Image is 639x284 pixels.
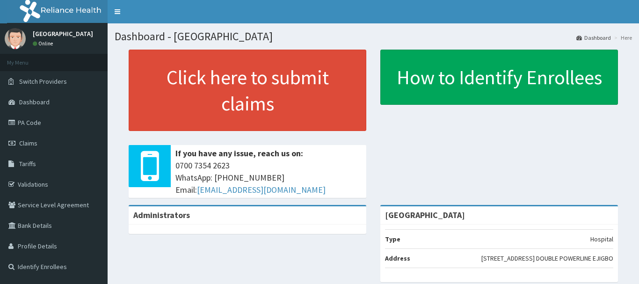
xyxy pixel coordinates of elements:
a: Click here to submit claims [129,50,366,131]
a: How to Identify Enrollees [380,50,618,105]
li: Here [612,34,632,42]
a: [EMAIL_ADDRESS][DOMAIN_NAME] [197,184,326,195]
img: User Image [5,28,26,49]
a: Dashboard [576,34,611,42]
span: Tariffs [19,160,36,168]
p: [GEOGRAPHIC_DATA] [33,30,93,37]
b: If you have any issue, reach us on: [175,148,303,159]
b: Address [385,254,410,262]
span: Dashboard [19,98,50,106]
strong: [GEOGRAPHIC_DATA] [385,210,465,220]
a: Online [33,40,55,47]
b: Type [385,235,400,243]
span: Switch Providers [19,77,67,86]
p: Hospital [590,234,613,244]
span: 0700 7354 2623 WhatsApp: [PHONE_NUMBER] Email: [175,160,362,196]
span: Claims [19,139,37,147]
b: Administrators [133,210,190,220]
p: [STREET_ADDRESS] DOUBLE POWERLINE EJIGBO [481,254,613,263]
h1: Dashboard - [GEOGRAPHIC_DATA] [115,30,632,43]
